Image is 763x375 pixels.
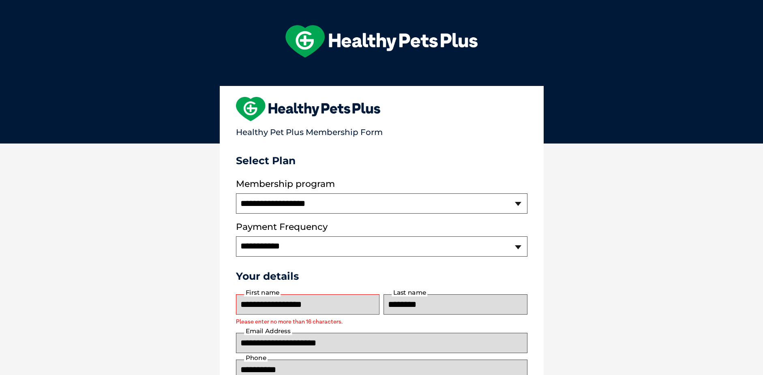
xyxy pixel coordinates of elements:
label: Last name [392,289,427,296]
img: hpp-logo-landscape-green-white.png [285,25,478,58]
p: Healthy Pet Plus Membership Form [236,124,527,137]
label: Please enter no more than 16 characters. [236,319,380,324]
label: Payment Frequency [236,222,328,232]
h3: Select Plan [236,154,527,167]
label: First name [244,289,281,296]
label: Membership program [236,179,527,189]
img: heart-shape-hpp-logo-large.png [236,97,381,121]
label: Phone [244,354,268,362]
h3: Your details [236,270,527,282]
label: Email Address [244,328,292,335]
